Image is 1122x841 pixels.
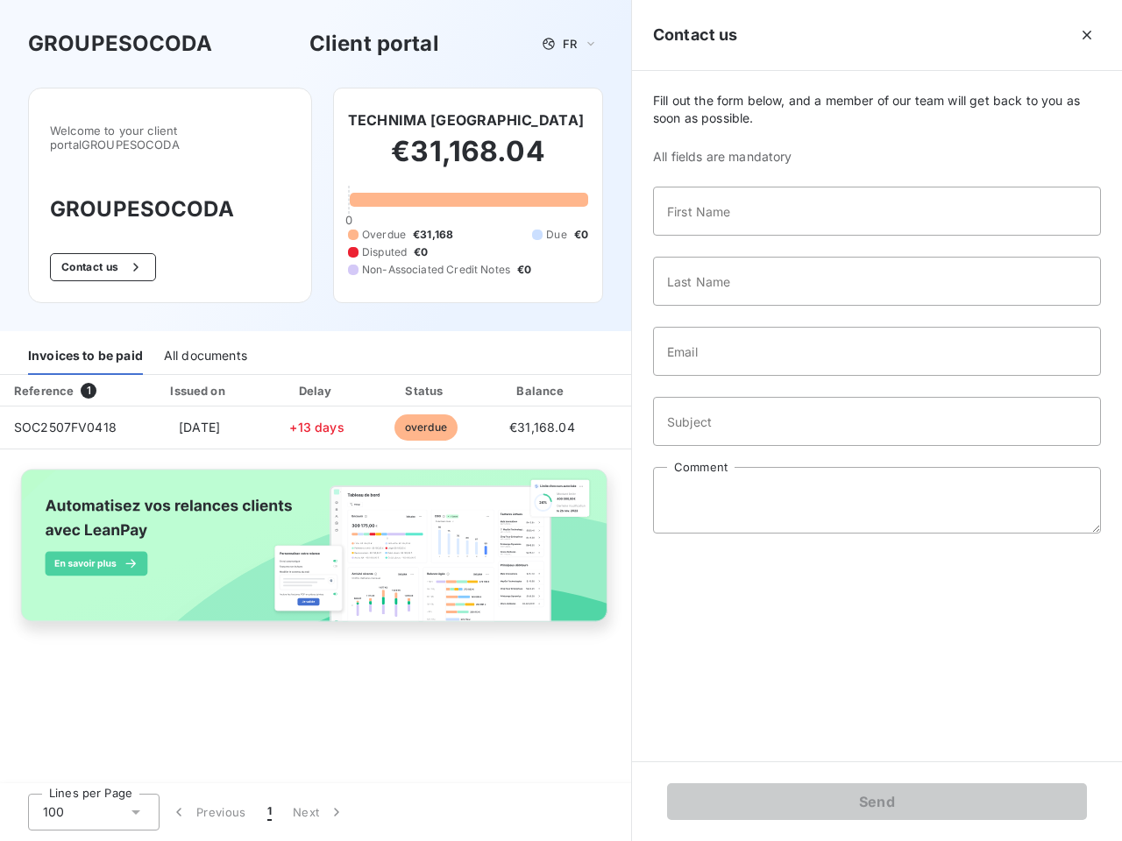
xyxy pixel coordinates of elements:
span: Non-Associated Credit Notes [362,262,510,278]
span: 1 [81,383,96,399]
input: placeholder [653,397,1101,446]
h3: GROUPESOCODA [28,28,212,60]
h3: GROUPESOCODA [50,194,290,225]
span: €31,168.04 [509,420,575,435]
span: FR [563,37,577,51]
span: Fill out the form below, and a member of our team will get back to you as soon as possible. [653,92,1101,127]
button: 1 [257,794,282,830]
div: Reference [14,384,74,398]
span: Disputed [362,244,407,260]
div: All documents [164,338,247,375]
button: Next [282,794,356,830]
input: placeholder [653,257,1101,306]
span: +13 days [289,420,344,435]
span: All fields are mandatory [653,148,1101,166]
span: €0 [517,262,531,278]
span: 0 [345,213,352,227]
div: Issued on [138,382,259,399]
img: banner [7,460,624,647]
div: Balance [485,382,599,399]
h2: €31,168.04 [348,134,588,187]
button: Previous [160,794,257,830]
span: €31,168 [413,227,453,243]
span: Welcome to your client portal GROUPESOCODA [50,124,290,152]
span: SOC2507FV0418 [14,420,117,435]
span: 1 [267,803,272,821]
button: Send [667,783,1087,820]
input: placeholder [653,327,1101,376]
span: Overdue [362,227,406,243]
span: overdue [394,414,458,441]
h6: TECHNIMA [GEOGRAPHIC_DATA] [348,110,584,131]
span: €0 [414,244,428,260]
div: PDF [606,382,694,399]
span: [DATE] [179,420,220,435]
div: Status [373,382,478,399]
button: Contact us [50,253,156,281]
span: 100 [43,803,64,821]
h3: Client portal [309,28,439,60]
h5: Contact us [653,23,738,47]
div: Delay [267,382,367,399]
span: Due [546,227,566,243]
div: Invoices to be paid [28,338,143,375]
input: placeholder [653,187,1101,236]
span: €0 [574,227,588,243]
